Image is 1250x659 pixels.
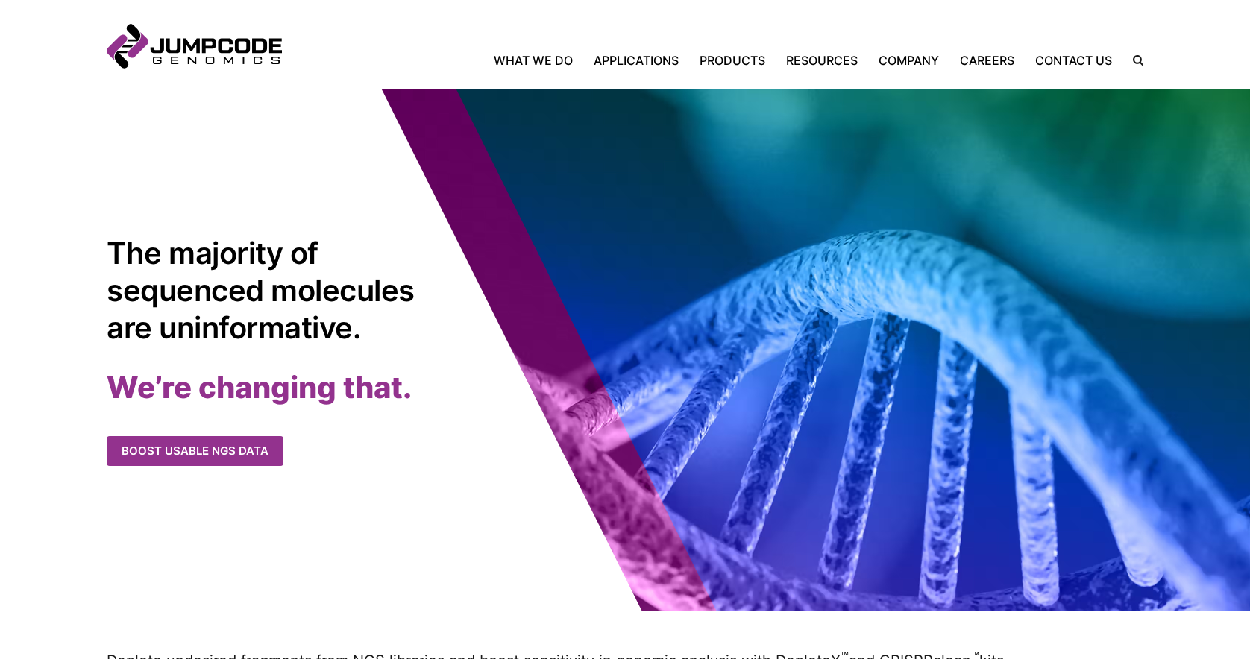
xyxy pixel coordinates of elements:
a: Applications [583,51,689,69]
a: Careers [949,51,1025,69]
a: Company [868,51,949,69]
h1: The majority of sequenced molecules are uninformative. [107,235,424,347]
a: Products [689,51,776,69]
h2: We’re changing that. [107,369,625,406]
a: Boost usable NGS data [107,436,283,467]
label: Search the site. [1122,55,1143,66]
a: Contact Us [1025,51,1122,69]
a: What We Do [494,51,583,69]
nav: Primary Navigation [282,51,1122,69]
a: Resources [776,51,868,69]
